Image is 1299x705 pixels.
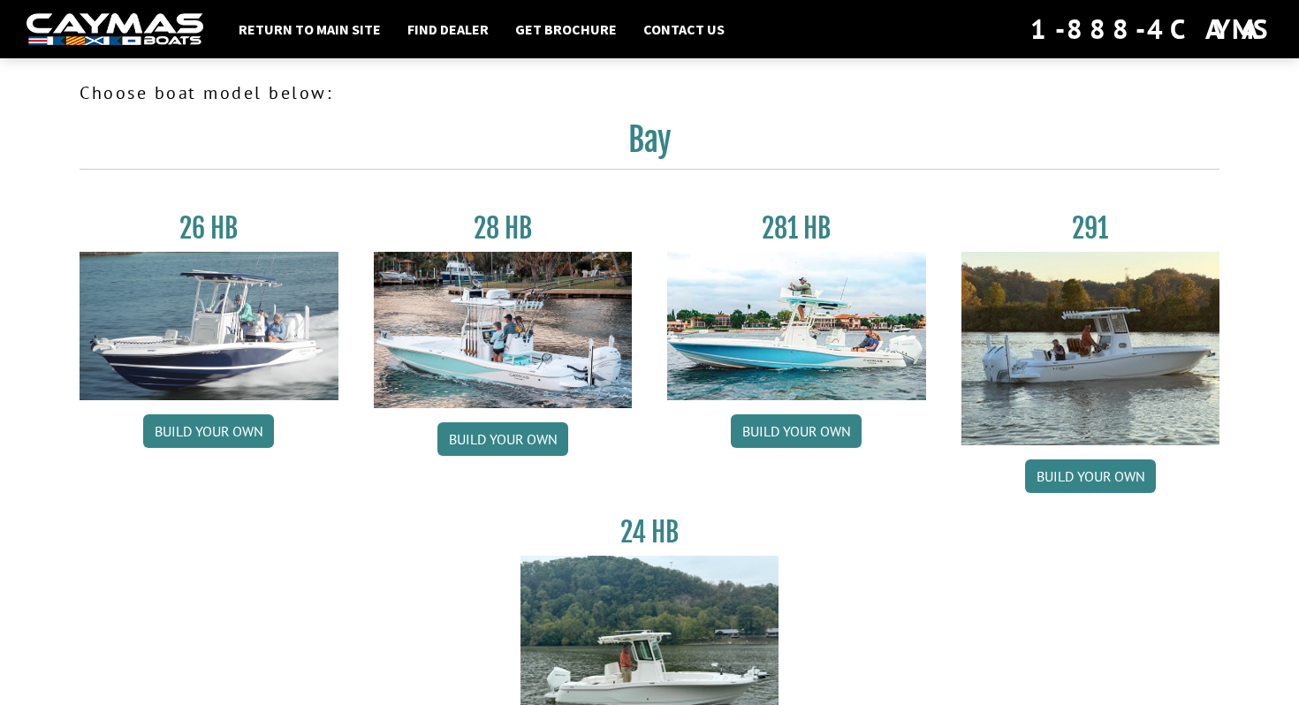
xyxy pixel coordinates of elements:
[1025,459,1156,493] a: Build your own
[634,18,733,41] a: Contact Us
[506,18,626,41] a: Get Brochure
[80,80,1219,106] p: Choose boat model below:
[80,120,1219,170] h2: Bay
[80,212,338,245] h3: 26 HB
[961,252,1220,445] img: 291_Thumbnail.jpg
[437,422,568,456] a: Build your own
[374,212,633,245] h3: 28 HB
[374,252,633,408] img: 28_hb_thumbnail_for_caymas_connect.jpg
[80,252,338,400] img: 26_new_photo_resized.jpg
[399,18,498,41] a: Find Dealer
[27,13,203,46] img: white-logo-c9c8dbefe5ff5ceceb0f0178aa75bf4bb51f6bca0971e226c86eb53dfe498488.png
[520,516,779,549] h3: 24 HB
[667,252,926,400] img: 28-hb-twin.jpg
[731,414,862,448] a: Build your own
[143,414,274,448] a: Build your own
[667,212,926,245] h3: 281 HB
[230,18,390,41] a: Return to main site
[961,212,1220,245] h3: 291
[1030,10,1272,49] div: 1-888-4CAYMAS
